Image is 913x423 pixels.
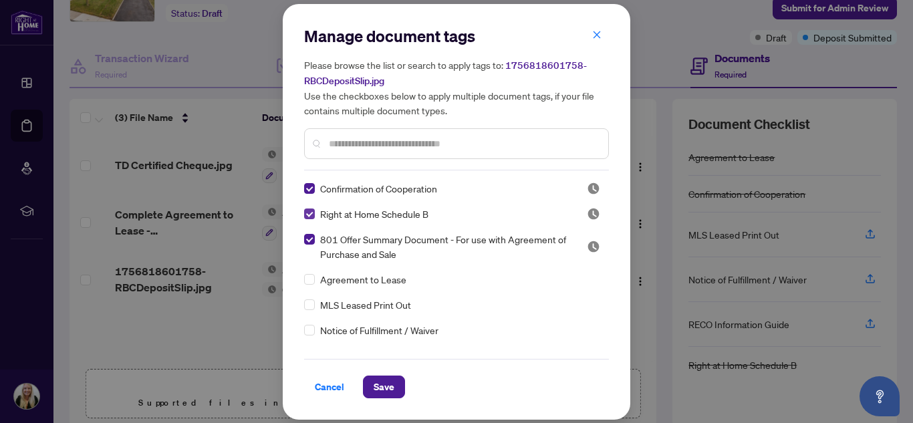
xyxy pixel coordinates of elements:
span: close [592,30,602,39]
button: Cancel [304,376,355,398]
button: Open asap [860,376,900,416]
span: MLS Leased Print Out [320,297,411,312]
h5: Please browse the list or search to apply tags to: Use the checkboxes below to apply multiple doc... [304,57,609,118]
span: Notice of Fulfillment / Waiver [320,323,438,337]
span: 1756818601758-RBCDepositSlip.jpg [304,59,587,87]
span: Agreement to Lease [320,272,406,287]
span: Pending Review [587,207,600,221]
img: status [587,182,600,195]
button: Save [363,376,405,398]
span: 801 Offer Summary Document - For use with Agreement of Purchase and Sale [320,232,571,261]
span: Pending Review [587,240,600,253]
img: status [587,207,600,221]
span: Right at Home Schedule B [320,206,428,221]
h2: Manage document tags [304,25,609,47]
img: status [587,240,600,253]
span: Save [374,376,394,398]
span: Pending Review [587,182,600,195]
span: Confirmation of Cooperation [320,181,437,196]
span: Cancel [315,376,344,398]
